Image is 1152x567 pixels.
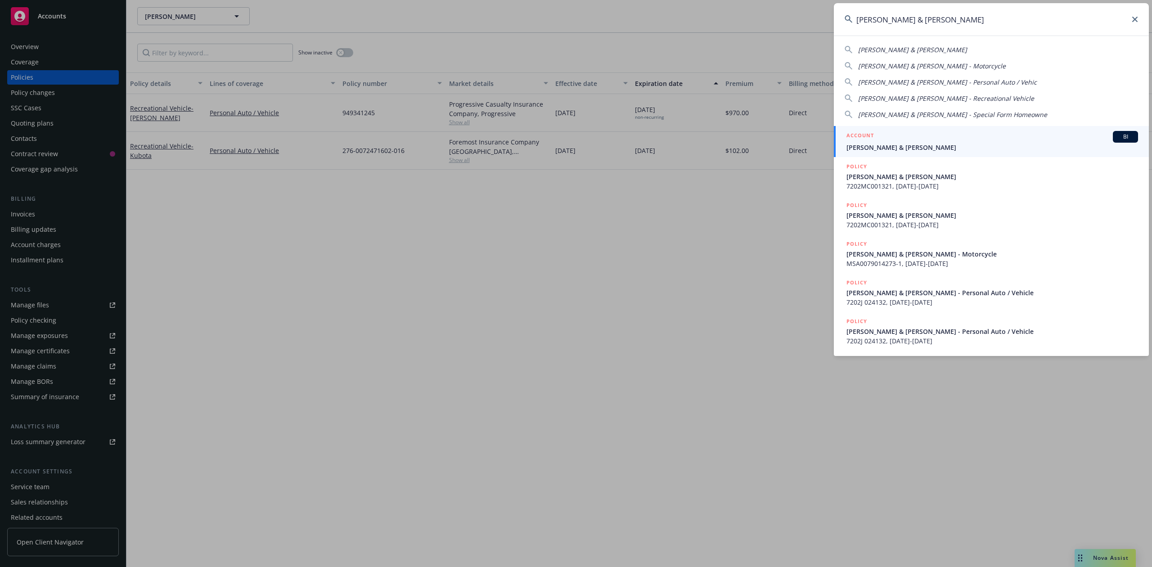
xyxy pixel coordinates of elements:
h5: POLICY [846,278,867,287]
span: [PERSON_NAME] & [PERSON_NAME] - Recreational Vehicle [858,94,1034,103]
h5: POLICY [846,201,867,210]
span: [PERSON_NAME] & [PERSON_NAME] [846,143,1138,152]
h5: ACCOUNT [846,131,874,142]
span: [PERSON_NAME] & [PERSON_NAME] - Personal Auto / Vehicle [846,288,1138,297]
h5: POLICY [846,317,867,326]
a: POLICY[PERSON_NAME] & [PERSON_NAME]7202MC001321, [DATE]-[DATE] [834,157,1149,196]
h5: POLICY [846,162,867,171]
span: [PERSON_NAME] & [PERSON_NAME] - Motorcycle [858,62,1006,70]
h5: POLICY [846,239,867,248]
span: 7202J 024132, [DATE]-[DATE] [846,297,1138,307]
span: [PERSON_NAME] & [PERSON_NAME] [846,211,1138,220]
span: [PERSON_NAME] & [PERSON_NAME] - Personal Auto / Vehicle [846,327,1138,336]
a: ACCOUNTBI[PERSON_NAME] & [PERSON_NAME] [834,126,1149,157]
a: POLICY[PERSON_NAME] & [PERSON_NAME] - MotorcycleMSA0079014273-1, [DATE]-[DATE] [834,234,1149,273]
input: Search... [834,3,1149,36]
span: [PERSON_NAME] & [PERSON_NAME] - Special Form Homeowne [858,110,1047,119]
a: POLICY[PERSON_NAME] & [PERSON_NAME]7202MC001321, [DATE]-[DATE] [834,196,1149,234]
span: [PERSON_NAME] & [PERSON_NAME] [846,172,1138,181]
span: MSA0079014273-1, [DATE]-[DATE] [846,259,1138,268]
a: POLICY[PERSON_NAME] & [PERSON_NAME] - Personal Auto / Vehicle7202J 024132, [DATE]-[DATE] [834,273,1149,312]
span: [PERSON_NAME] & [PERSON_NAME] [858,45,967,54]
span: BI [1116,133,1134,141]
span: 7202J 024132, [DATE]-[DATE] [846,336,1138,346]
span: 7202MC001321, [DATE]-[DATE] [846,181,1138,191]
span: [PERSON_NAME] & [PERSON_NAME] - Motorcycle [846,249,1138,259]
span: [PERSON_NAME] & [PERSON_NAME] - Personal Auto / Vehic [858,78,1037,86]
span: 7202MC001321, [DATE]-[DATE] [846,220,1138,229]
a: POLICY[PERSON_NAME] & [PERSON_NAME] - Personal Auto / Vehicle7202J 024132, [DATE]-[DATE] [834,312,1149,351]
